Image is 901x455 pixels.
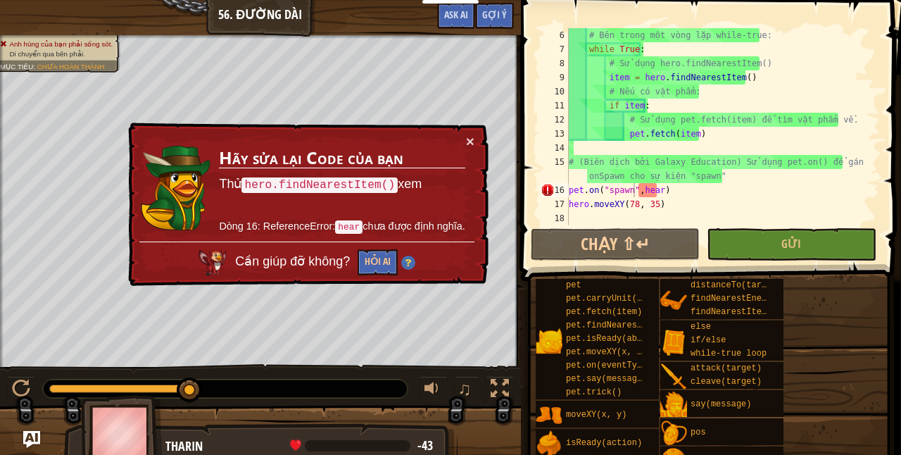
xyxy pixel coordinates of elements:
div: 11 [541,99,569,113]
span: findNearestEnemy() [691,294,782,304]
span: Chưa hoàn thành [37,63,105,70]
div: 6 [541,28,569,42]
img: portrait.png [660,287,687,314]
span: else [691,322,711,332]
button: Gửi [707,228,876,261]
span: ♫ [458,378,472,399]
span: pet.fetch(item) [566,307,642,317]
span: if/else [691,335,726,345]
span: say(message) [691,399,751,409]
span: pos [691,428,706,437]
div: 18 [541,211,569,225]
code: hero.findNearestItem() [241,177,398,193]
div: 12 [541,113,569,127]
span: isReady(action) [566,438,642,448]
span: Di chuyển qua bên phải. [9,50,84,58]
div: 9 [541,70,569,85]
code: hear [335,220,363,234]
span: -43 [417,437,433,454]
span: pet.carryUnit(target, x, y) [566,294,702,304]
div: 16 [541,183,569,197]
button: Hỏi AI [358,249,398,275]
img: portrait.png [536,402,562,429]
img: duck_naria.png [140,144,210,231]
span: moveXY(x, y) [566,410,626,420]
button: Bật tắt chế độ toàn màn hình [486,376,514,405]
div: health: -43.1 / 162 [290,440,433,452]
span: pet.trick() [566,387,622,397]
span: Cần giúp đỡ không? [235,255,353,269]
div: 15 [541,155,569,183]
span: Gửi [781,236,801,251]
img: AI [199,250,227,275]
div: 8 [541,56,569,70]
h3: Hãy sửa lại Code của bạn [219,149,465,168]
div: 13 [541,127,569,141]
button: Ask AI [23,431,40,448]
img: portrait.png [660,392,687,418]
button: Ctrl + P: Play [7,376,35,405]
div: 10 [541,85,569,99]
span: pet [566,280,581,290]
span: Anh hùng của bạn phải sống sót. [9,40,113,48]
span: findNearestItem() [691,307,776,317]
span: while-true loop [691,349,767,359]
span: cleave(target) [691,377,762,387]
span: Gợi ý [482,8,507,21]
span: pet.moveXY(x, y) [566,347,647,357]
span: pet.isReady(ability) [566,334,667,344]
button: Chạy ⇧↵ [531,228,700,261]
button: Tùy chỉnh âm lượng [420,376,448,405]
span: attack(target) [691,363,762,373]
span: pet.findNearestByType(type) [566,320,702,330]
span: pet.on(eventType, handler) [566,361,698,370]
span: Ask AI [444,8,468,21]
img: portrait.png [660,420,687,447]
div: 17 [541,197,569,211]
button: × [466,134,474,149]
span: distanceTo(target) [691,280,782,290]
div: 7 [541,42,569,56]
p: Thử xem [219,175,465,194]
p: Dòng 16: ReferenceError: chưa được định nghĩa. [219,219,465,235]
span: pet.say(message) [566,374,647,384]
img: portrait.png [660,329,687,356]
div: 14 [541,141,569,155]
img: Hint [401,256,415,270]
button: Ask AI [437,3,475,29]
button: ♫ [455,376,479,405]
img: portrait.png [660,363,687,390]
span: : [33,63,37,70]
img: portrait.png [536,328,562,354]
